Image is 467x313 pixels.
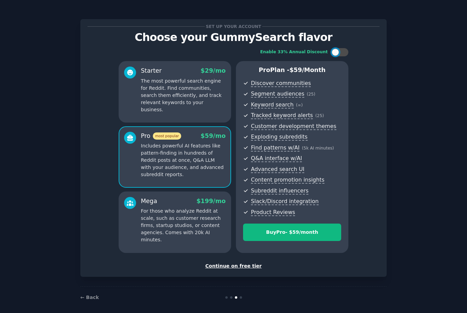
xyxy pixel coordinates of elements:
[141,77,226,113] p: The most powerful search engine for Reddit. Find communities, search them efficiently, and track ...
[80,295,99,300] a: ← Back
[201,67,226,74] span: $ 29 /mo
[251,155,302,162] span: Q&A interface w/AI
[141,67,162,75] div: Starter
[251,133,307,141] span: Exploding subreddits
[251,144,299,152] span: Find patterns w/AI
[307,92,315,97] span: ( 25 )
[153,132,182,140] span: most popular
[296,103,303,108] span: ( ∞ )
[197,198,226,204] span: $ 199 /mo
[141,142,226,178] p: Includes powerful AI features like pattern-finding in hundreds of Reddit posts at once, Q&A LLM w...
[251,123,336,130] span: Customer development themes
[141,197,157,205] div: Mega
[251,176,324,184] span: Content promotion insights
[315,113,324,118] span: ( 25 )
[141,208,226,243] p: For those who analyze Reddit at scale, such as customer research firms, startup studios, or conte...
[243,229,341,236] div: Buy Pro - $ 59 /month
[88,31,379,43] p: Choose your GummySearch flavor
[251,187,308,195] span: Subreddit influencers
[251,209,295,216] span: Product Reviews
[290,67,326,73] span: $ 59 /month
[243,224,341,241] button: BuyPro- $59/month
[243,66,341,74] p: Pro Plan -
[251,198,319,205] span: Slack/Discord integration
[88,262,379,270] div: Continue on free tier
[251,80,311,87] span: Discover communities
[302,146,334,151] span: ( 5k AI minutes )
[251,101,294,109] span: Keyword search
[251,166,304,173] span: Advanced search UI
[251,112,313,119] span: Tracked keyword alerts
[260,49,328,55] div: Enable 33% Annual Discount
[201,132,226,139] span: $ 59 /mo
[205,23,263,30] span: Set up your account
[141,132,181,140] div: Pro
[251,90,304,98] span: Segment audiences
